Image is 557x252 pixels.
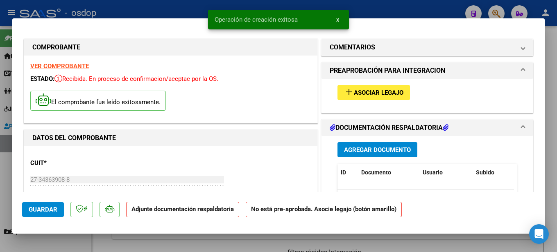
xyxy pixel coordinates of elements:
[361,169,391,176] span: Documento
[529,224,549,244] div: Open Intercom Messenger
[514,164,555,181] datatable-header-cell: Acción
[337,164,358,181] datatable-header-cell: ID
[330,42,375,52] h1: COMENTARIOS
[22,202,64,217] button: Guardar
[32,43,80,51] strong: COMPROBANTE
[30,91,166,111] p: El comprobante fue leído exitosamente.
[423,169,443,176] span: Usuario
[215,16,298,24] span: Operación de creación exitosa
[358,164,419,181] datatable-header-cell: Documento
[322,62,533,79] mat-expansion-panel-header: PREAPROBACIÓN PARA INTEGRACION
[354,89,403,96] span: Asociar Legajo
[246,202,402,218] strong: No está pre-aprobada. Asocie legajo (botón amarillo)
[344,146,411,154] span: Agregar Documento
[330,66,445,76] h1: PREAPROBACIÓN PARA INTEGRACION
[322,120,533,136] mat-expansion-panel-header: DOCUMENTACIÓN RESPALDATORIA
[30,158,115,168] p: CUIT
[322,39,533,56] mat-expansion-panel-header: COMENTARIOS
[30,75,54,83] span: ESTADO:
[336,16,339,23] span: x
[30,62,89,70] a: VER COMPROBANTE
[32,134,116,142] strong: DATOS DEL COMPROBANTE
[341,169,346,176] span: ID
[344,87,354,97] mat-icon: add
[337,142,417,157] button: Agregar Documento
[330,123,448,133] h1: DOCUMENTACIÓN RESPALDATORIA
[476,169,494,176] span: Subido
[131,205,234,213] strong: Adjunte documentación respaldatoria
[330,12,346,27] button: x
[337,85,410,100] button: Asociar Legajo
[29,206,57,213] span: Guardar
[322,79,533,113] div: PREAPROBACIÓN PARA INTEGRACION
[473,164,514,181] datatable-header-cell: Subido
[54,75,218,83] span: Recibida. En proceso de confirmacion/aceptac por la OS.
[419,164,473,181] datatable-header-cell: Usuario
[337,190,514,210] div: No data to display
